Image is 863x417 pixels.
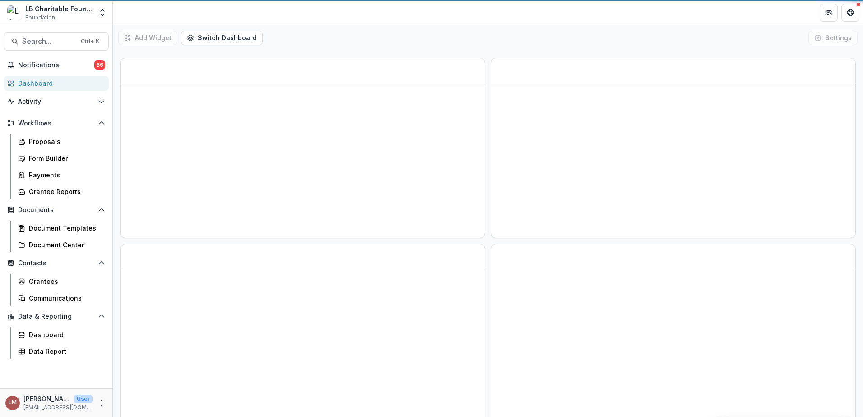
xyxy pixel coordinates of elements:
[14,184,109,199] a: Grantee Reports
[820,4,838,22] button: Partners
[14,274,109,289] a: Grantees
[18,61,94,69] span: Notifications
[4,58,109,72] button: Notifications66
[79,37,101,46] div: Ctrl + K
[29,153,102,163] div: Form Builder
[4,116,109,130] button: Open Workflows
[181,31,263,45] button: Switch Dashboard
[18,313,94,320] span: Data & Reporting
[808,31,858,45] button: Settings
[29,347,102,356] div: Data Report
[23,394,70,403] p: [PERSON_NAME]
[4,203,109,217] button: Open Documents
[18,259,94,267] span: Contacts
[14,237,109,252] a: Document Center
[29,240,102,250] div: Document Center
[7,5,22,20] img: LB Charitable Foundation
[14,344,109,359] a: Data Report
[14,327,109,342] a: Dashboard
[96,398,107,408] button: More
[29,293,102,303] div: Communications
[4,256,109,270] button: Open Contacts
[94,60,105,69] span: 66
[14,151,109,166] a: Form Builder
[14,134,109,149] a: Proposals
[4,94,109,109] button: Open Activity
[25,4,93,14] div: LB Charitable Foundation
[18,98,94,106] span: Activity
[29,170,102,180] div: Payments
[18,79,102,88] div: Dashboard
[9,400,17,406] div: Loida Mendoza
[23,403,93,412] p: [EMAIL_ADDRESS][DOMAIN_NAME]
[18,206,94,214] span: Documents
[18,120,94,127] span: Workflows
[29,187,102,196] div: Grantee Reports
[29,137,102,146] div: Proposals
[14,167,109,182] a: Payments
[29,330,102,339] div: Dashboard
[29,223,102,233] div: Document Templates
[14,221,109,236] a: Document Templates
[4,32,109,51] button: Search...
[25,14,55,22] span: Foundation
[14,291,109,306] a: Communications
[22,37,75,46] span: Search...
[4,309,109,324] button: Open Data & Reporting
[116,6,155,19] nav: breadcrumb
[74,395,93,403] p: User
[4,76,109,91] a: Dashboard
[118,31,177,45] button: Add Widget
[96,4,109,22] button: Open entity switcher
[841,4,859,22] button: Get Help
[29,277,102,286] div: Grantees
